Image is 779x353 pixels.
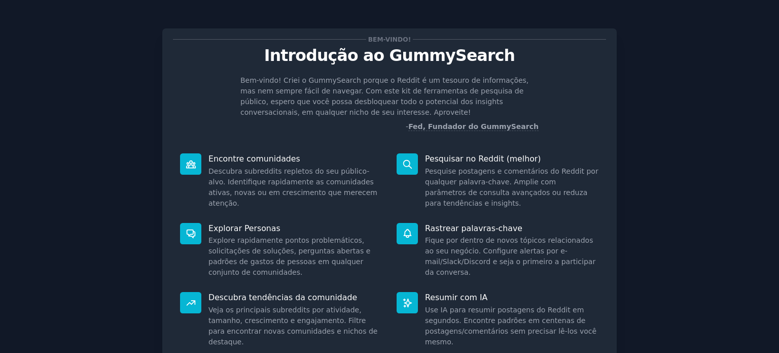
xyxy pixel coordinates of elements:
font: Bem-vindo! [368,36,411,43]
font: Resumir com IA [425,293,487,302]
font: Veja os principais subreddits por atividade, tamanho, crescimento e engajamento. Filtre para enco... [208,306,377,346]
font: Fique por dentro de novos tópicos relacionados ao seu negócio. Configure alertas por e-mail/Slack... [425,236,595,276]
font: Bem-vindo! Criei o GummySearch porque o Reddit é um tesouro de informações, mas nem sempre fácil ... [240,76,528,116]
font: Pesquise postagens e comentários do Reddit por qualquer palavra-chave. Amplie com parâmetros de c... [425,167,598,207]
font: Encontre comunidades [208,154,300,164]
font: Explorar Personas [208,223,280,233]
font: Pesquisar no Reddit (melhor) [425,154,541,164]
font: Explore rapidamente pontos problemáticos, solicitações de soluções, perguntas abertas e padrões d... [208,236,370,276]
font: - [406,122,408,131]
font: Use IA para resumir postagens do Reddit em segundos. Encontre padrões em centenas de postagens/co... [425,306,596,346]
font: Descubra subreddits repletos do seu público-alvo. Identifique rapidamente as comunidades ativas, ... [208,167,377,207]
font: Fed, Fundador do GummySearch [408,122,539,131]
font: Descubra tendências da comunidade [208,293,357,302]
font: Introdução ao GummySearch [264,46,515,65]
font: Rastrear palavras-chave [425,223,522,233]
a: Fed, Fundador do GummySearch [408,122,539,131]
